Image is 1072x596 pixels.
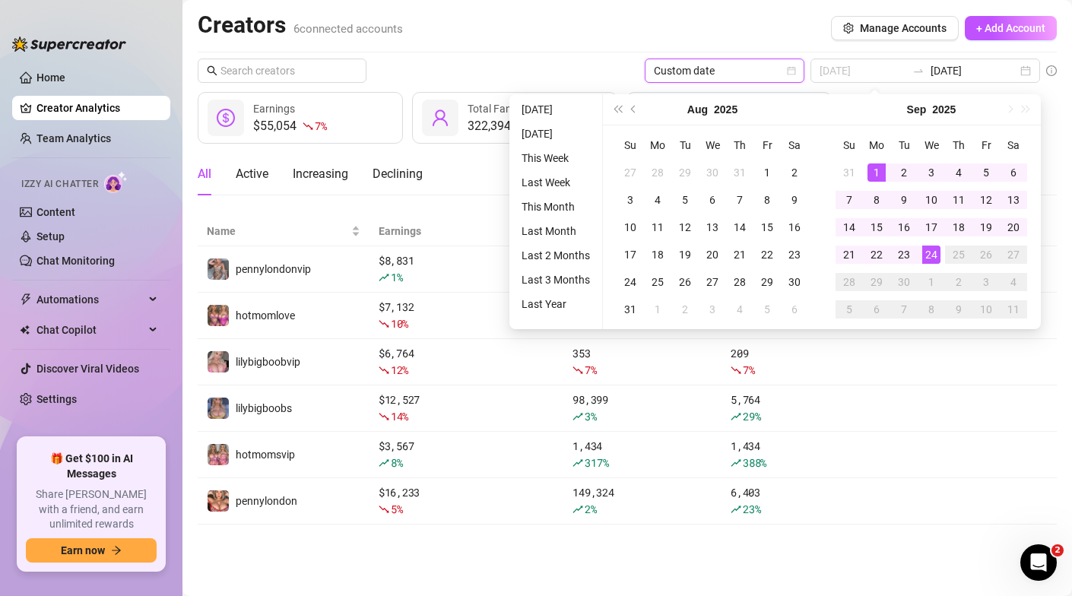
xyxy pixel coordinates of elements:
a: Creator Analytics [36,96,158,120]
td: 2025-10-03 [972,268,1000,296]
span: lilybigboobs [236,402,292,414]
div: 10 [922,191,940,209]
div: 7 [840,191,858,209]
div: 22 [867,246,886,264]
img: logo-BBDzfeDw.svg [12,36,126,52]
td: 2025-07-27 [617,159,644,186]
td: 2025-08-27 [699,268,726,296]
td: 2025-08-05 [671,186,699,214]
td: 2025-09-25 [945,241,972,268]
td: 2025-10-11 [1000,296,1027,323]
span: 29 % [743,409,760,423]
td: 2025-09-27 [1000,241,1027,268]
div: 5 [840,300,858,319]
div: 30 [703,163,722,182]
div: 1 [922,273,940,291]
div: 18 [649,246,667,264]
span: hotmomlove [236,309,295,322]
td: 2025-08-06 [699,186,726,214]
td: 2025-09-12 [972,186,1000,214]
div: 6 [867,300,886,319]
span: 10 % [391,316,408,331]
td: 2025-09-11 [945,186,972,214]
div: 28 [649,163,667,182]
td: 2025-09-03 [918,159,945,186]
div: 5 [676,191,694,209]
span: Earnings [379,223,542,239]
th: Su [836,132,863,159]
th: Fr [972,132,1000,159]
div: 31 [840,163,858,182]
span: rise [731,411,741,422]
div: 12 [676,218,694,236]
h2: Creators [198,11,403,40]
span: Share [PERSON_NAME] with a friend, and earn unlimited rewards [26,487,157,532]
div: 10 [977,300,995,319]
div: 20 [1004,218,1023,236]
th: We [699,132,726,159]
span: rise [379,272,389,283]
span: pennylondonvip [236,263,311,275]
div: $ 12,527 [379,392,554,425]
td: 2025-09-08 [863,186,890,214]
img: hotmomsvip [208,444,229,465]
td: 2025-08-20 [699,241,726,268]
td: 2025-08-31 [836,159,863,186]
td: 2025-08-25 [644,268,671,296]
div: 322,394 [468,117,541,135]
img: pennylondonvip [208,258,229,280]
th: Earnings [369,217,563,246]
th: Th [726,132,753,159]
li: Last Week [515,173,596,192]
li: Last 3 Months [515,271,596,289]
div: 21 [840,246,858,264]
div: Increasing [293,165,348,183]
td: 2025-07-30 [699,159,726,186]
div: 3 [922,163,940,182]
th: Fr [753,132,781,159]
td: 2025-07-28 [644,159,671,186]
span: user [431,109,449,127]
th: Tu [671,132,699,159]
span: dollar-circle [217,109,235,127]
span: Earnings [253,103,295,115]
td: 2025-09-20 [1000,214,1027,241]
img: pennylondon [208,490,229,512]
td: 2025-08-12 [671,214,699,241]
div: 6,403 [731,484,918,518]
td: 2025-09-24 [918,241,945,268]
span: 5 % [391,502,402,516]
span: to [912,65,925,77]
div: 2 [676,300,694,319]
div: 5 [758,300,776,319]
td: 2025-09-10 [918,186,945,214]
button: + Add Account [965,16,1057,40]
div: 15 [758,218,776,236]
td: 2025-09-02 [671,296,699,323]
div: $ 8,831 [379,252,554,286]
span: 🎁 Get $100 in AI Messages [26,452,157,481]
li: [DATE] [515,125,596,143]
div: 6 [785,300,804,319]
td: 2025-08-13 [699,214,726,241]
div: 25 [649,273,667,291]
span: lilybigboobvip [236,356,300,368]
span: 1 % [391,270,402,284]
td: 2025-10-04 [1000,268,1027,296]
span: Earn now [61,544,105,556]
div: 25 [950,246,968,264]
th: Mo [863,132,890,159]
td: 2025-09-28 [836,268,863,296]
span: 7 % [743,363,754,377]
td: 2025-09-13 [1000,186,1027,214]
div: 6 [703,191,722,209]
th: Name [198,217,369,246]
button: Choose a year [932,94,956,125]
button: Choose a year [714,94,737,125]
a: Content [36,206,75,218]
th: Sa [1000,132,1027,159]
span: rise [379,458,389,468]
div: 98,399 [572,392,712,425]
img: lilybigboobs [208,398,229,419]
td: 2025-09-21 [836,241,863,268]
